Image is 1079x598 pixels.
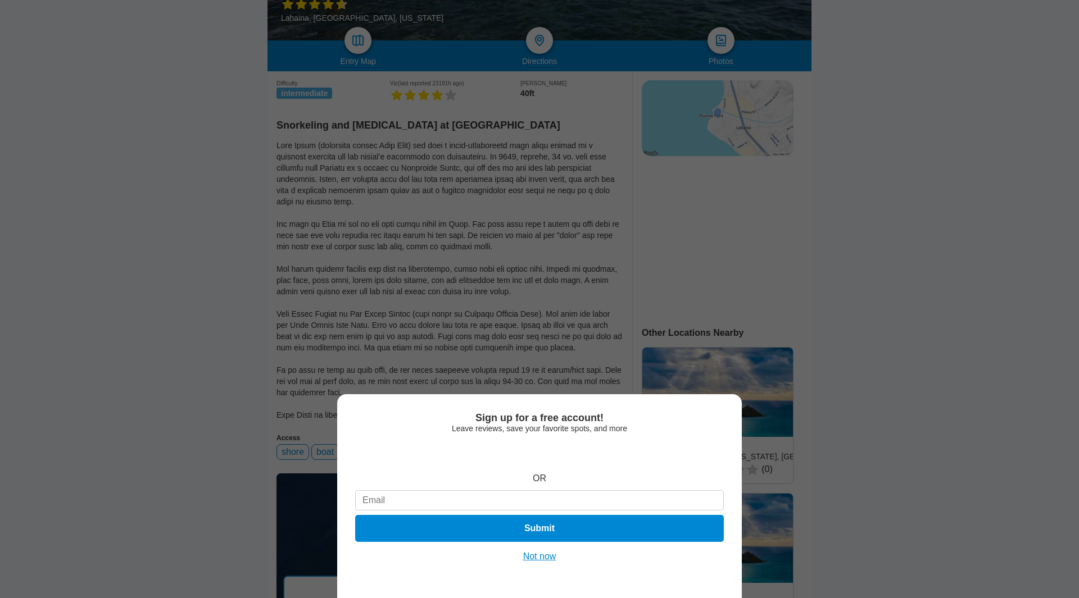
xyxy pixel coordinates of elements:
div: OR [533,473,546,483]
div: Sign up for a free account! [355,412,724,424]
button: Not now [520,551,560,562]
input: Email [355,490,724,510]
button: Submit [355,515,724,542]
div: Leave reviews, save your favorite spots, and more [355,424,724,433]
